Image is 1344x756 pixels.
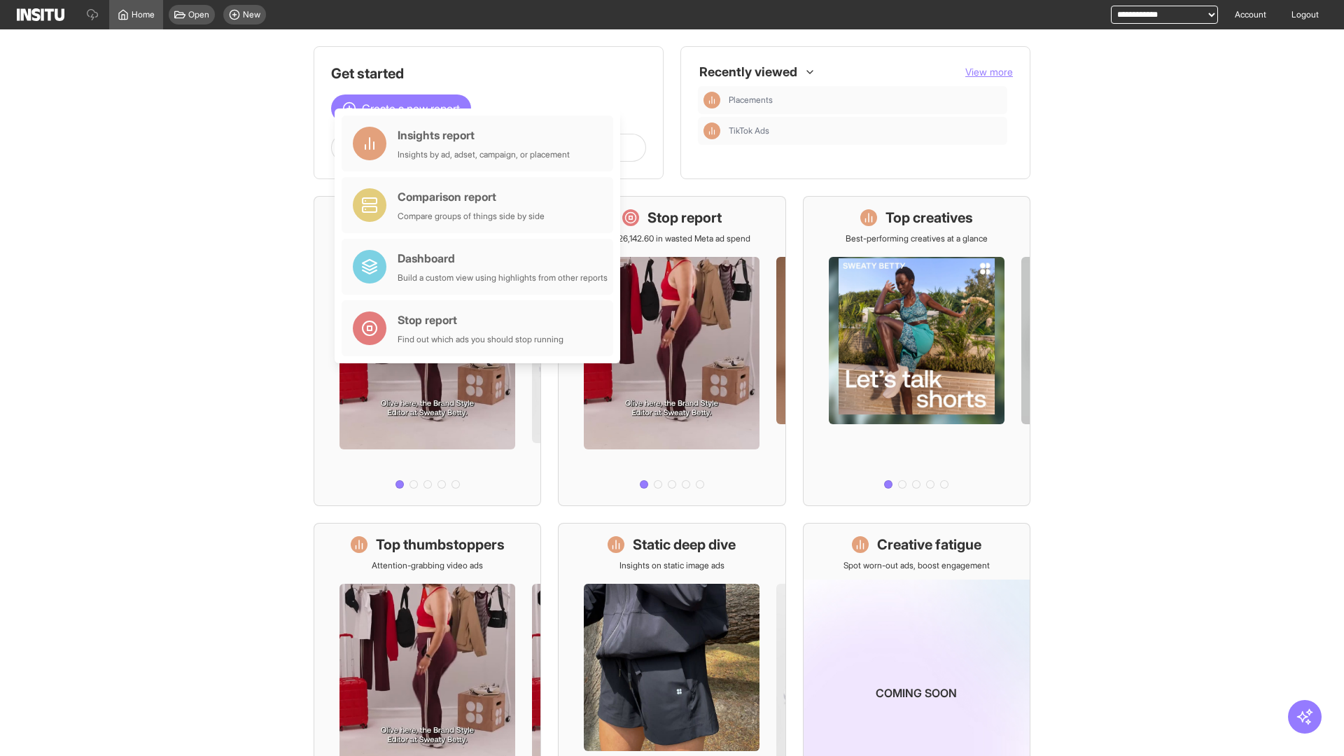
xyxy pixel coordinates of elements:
[398,188,545,205] div: Comparison report
[593,233,750,244] p: Save £26,142.60 in wasted Meta ad spend
[398,334,563,345] div: Find out which ads you should stop running
[647,208,722,227] h1: Stop report
[729,125,1002,136] span: TikTok Ads
[558,196,785,506] a: Stop reportSave £26,142.60 in wasted Meta ad spend
[729,125,769,136] span: TikTok Ads
[398,211,545,222] div: Compare groups of things side by side
[132,9,155,20] span: Home
[17,8,64,21] img: Logo
[633,535,736,554] h1: Static deep dive
[376,535,505,554] h1: Top thumbstoppers
[398,250,608,267] div: Dashboard
[703,92,720,108] div: Insights
[398,149,570,160] div: Insights by ad, adset, campaign, or placement
[846,233,988,244] p: Best-performing creatives at a glance
[885,208,973,227] h1: Top creatives
[188,9,209,20] span: Open
[398,127,570,143] div: Insights report
[729,94,773,106] span: Placements
[398,272,608,283] div: Build a custom view using highlights from other reports
[398,311,563,328] div: Stop report
[965,66,1013,78] span: View more
[803,196,1030,506] a: Top creativesBest-performing creatives at a glance
[372,560,483,571] p: Attention-grabbing video ads
[362,100,460,117] span: Create a new report
[243,9,260,20] span: New
[703,122,720,139] div: Insights
[619,560,724,571] p: Insights on static image ads
[314,196,541,506] a: What's live nowSee all active ads instantly
[965,65,1013,79] button: View more
[331,94,471,122] button: Create a new report
[331,64,646,83] h1: Get started
[729,94,1002,106] span: Placements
